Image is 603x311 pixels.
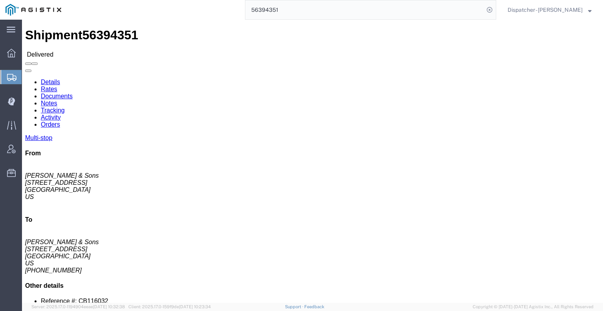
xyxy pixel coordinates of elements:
[22,20,603,303] iframe: FS Legacy Container
[473,304,594,310] span: Copyright © [DATE]-[DATE] Agistix Inc., All Rights Reserved
[31,304,125,309] span: Server: 2025.17.0-1194904eeae
[304,304,324,309] a: Feedback
[245,0,484,19] input: Search for shipment number, reference number
[5,4,61,16] img: logo
[128,304,211,309] span: Client: 2025.17.0-159f9de
[285,304,305,309] a: Support
[179,304,211,309] span: [DATE] 10:23:34
[508,6,583,14] span: Dispatcher - Cameron Bowman
[93,304,125,309] span: [DATE] 10:32:38
[507,5,592,15] button: Dispatcher - [PERSON_NAME]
